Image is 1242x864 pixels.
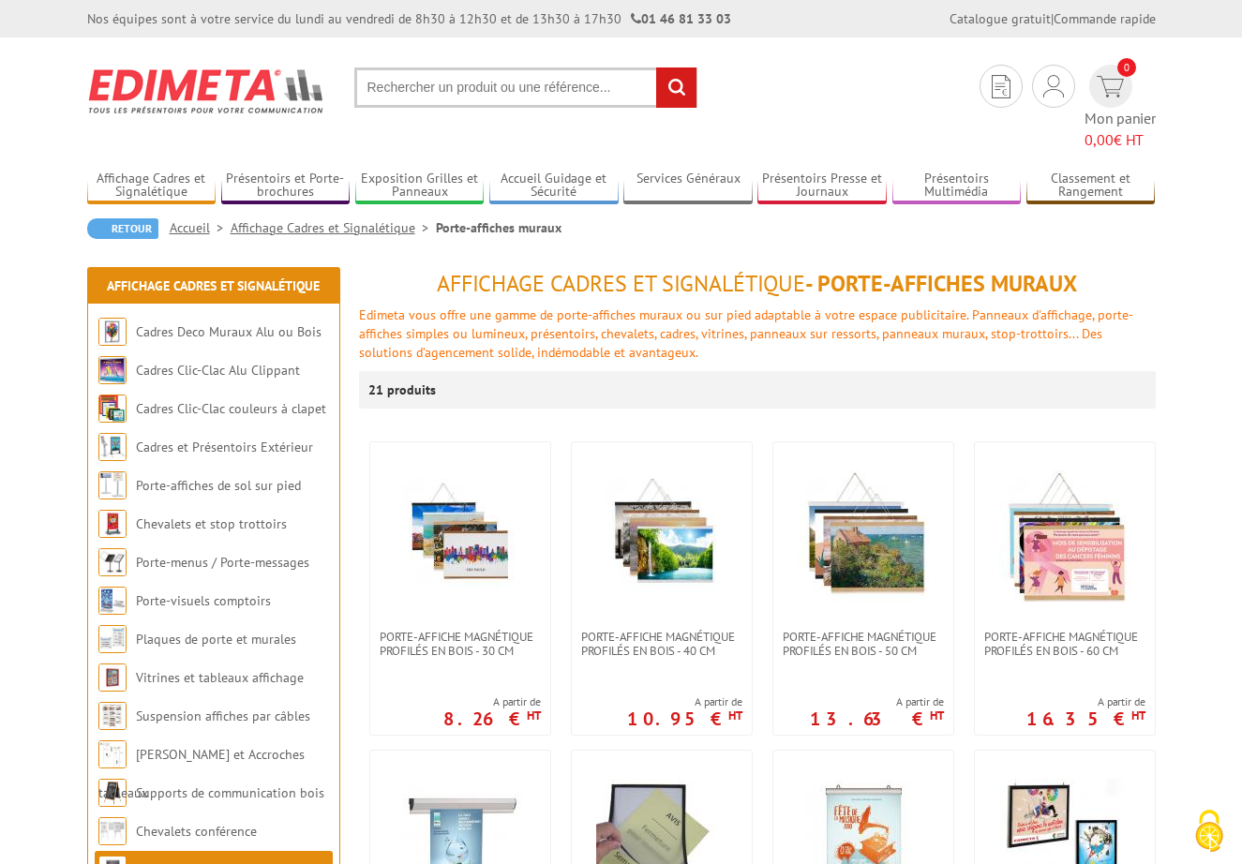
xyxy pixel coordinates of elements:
[489,171,619,201] a: Accueil Guidage et Sécurité
[98,433,127,461] img: Cadres et Présentoirs Extérieur
[436,218,561,237] li: Porte-affiches muraux
[354,67,697,108] input: Rechercher un produit ou une référence...
[136,439,313,455] a: Cadres et Présentoirs Extérieur
[437,269,805,298] span: Affichage Cadres et Signalétique
[596,470,727,602] img: PORTE-AFFICHE MAGNÉTIQUE PROFILÉS EN BOIS - 40 cm
[98,548,127,576] img: Porte-menus / Porte-messages
[170,219,231,236] a: Accueil
[136,515,287,532] a: Chevalets et stop trottoirs
[627,713,742,724] p: 10.95 €
[527,708,541,723] sup: HT
[98,471,127,499] img: Porte-affiches de sol sur pied
[930,708,944,723] sup: HT
[810,694,944,709] span: A partir de
[98,356,127,384] img: Cadres Clic-Clac Alu Clippant
[359,272,1156,296] h1: - Porte-affiches muraux
[728,708,742,723] sup: HT
[98,318,127,346] img: Cadres Deco Muraux Alu ou Bois
[136,592,271,609] a: Porte-visuels comptoirs
[87,9,731,28] div: Nos équipes sont à votre service du lundi au vendredi de 8h30 à 12h30 et de 13h30 à 17h30
[581,630,742,658] span: PORTE-AFFICHE MAGNÉTIQUE PROFILÉS EN BOIS - 40 cm
[1054,10,1156,27] a: Commande rapide
[136,477,301,494] a: Porte-affiches de sol sur pied
[221,171,351,201] a: Présentoirs et Porte-brochures
[1085,130,1114,149] span: 0,00
[136,400,326,417] a: Cadres Clic-Clac couleurs à clapet
[1131,708,1145,723] sup: HT
[443,713,541,724] p: 8.26 €
[136,708,310,724] a: Suspension affiches par câbles
[98,702,127,730] img: Suspension affiches par câbles
[623,171,753,201] a: Services Généraux
[1117,58,1136,77] span: 0
[136,323,322,340] a: Cadres Deco Muraux Alu ou Bois
[136,554,309,571] a: Porte-menus / Porte-messages
[798,470,929,602] img: PORTE-AFFICHE MAGNÉTIQUE PROFILÉS EN BOIS - 50 cm
[1097,76,1124,97] img: devis rapide
[1026,694,1145,709] span: A partir de
[368,371,439,409] p: 21 produits
[810,713,944,724] p: 13.63 €
[773,630,953,658] a: PORTE-AFFICHE MAGNÉTIQUE PROFILÉS EN BOIS - 50 cm
[98,625,127,653] img: Plaques de porte et murales
[136,631,296,648] a: Plaques de porte et murales
[984,630,1145,658] span: PORTE-AFFICHE MAGNÉTIQUE PROFILÉS EN BOIS - 60 cm
[231,219,436,236] a: Affichage Cadres et Signalétique
[627,694,742,709] span: A partir de
[136,362,300,379] a: Cadres Clic-Clac Alu Clippant
[380,630,541,658] span: PORTE-AFFICHE MAGNÉTIQUE PROFILÉS EN BOIS - 30 cm
[107,277,320,294] a: Affichage Cadres et Signalétique
[98,663,127,692] img: Vitrines et tableaux affichage
[757,171,887,201] a: Présentoirs Presse et Journaux
[892,171,1022,201] a: Présentoirs Multimédia
[975,630,1155,658] a: PORTE-AFFICHE MAGNÉTIQUE PROFILÉS EN BOIS - 60 cm
[572,630,752,658] a: PORTE-AFFICHE MAGNÉTIQUE PROFILÉS EN BOIS - 40 cm
[950,9,1156,28] div: |
[999,470,1130,602] img: PORTE-AFFICHE MAGNÉTIQUE PROFILÉS EN BOIS - 60 cm
[98,395,127,423] img: Cadres Clic-Clac couleurs à clapet
[992,75,1010,98] img: devis rapide
[87,56,326,126] img: Edimeta
[1176,800,1242,864] button: Cookies (モーダルウィンドウ)
[136,669,304,686] a: Vitrines et tableaux affichage
[656,67,696,108] input: rechercher
[783,630,944,658] span: PORTE-AFFICHE MAGNÉTIQUE PROFILÉS EN BOIS - 50 cm
[98,587,127,615] img: Porte-visuels comptoirs
[395,470,526,602] img: PORTE-AFFICHE MAGNÉTIQUE PROFILÉS EN BOIS - 30 cm
[1186,808,1233,855] img: Cookies (モーダルウィンドウ)
[631,10,731,27] strong: 01 46 81 33 03
[1085,65,1156,151] a: devis rapide 0 Mon panier 0,00€ HT
[950,10,1051,27] a: Catalogue gratuit
[1043,75,1064,97] img: devis rapide
[1026,171,1156,201] a: Classement et Rangement
[1026,713,1145,724] p: 16.35 €
[355,171,485,201] a: Exposition Grilles et Panneaux
[359,306,1133,361] font: Edimeta vous offre une gamme de porte-affiches muraux ou sur pied adaptable à votre espace public...
[87,171,217,201] a: Affichage Cadres et Signalétique
[98,510,127,538] img: Chevalets et stop trottoirs
[1085,108,1156,151] span: Mon panier
[443,694,541,709] span: A partir de
[87,218,158,239] a: Retour
[370,630,550,658] a: PORTE-AFFICHE MAGNÉTIQUE PROFILÉS EN BOIS - 30 cm
[1085,129,1156,151] span: € HT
